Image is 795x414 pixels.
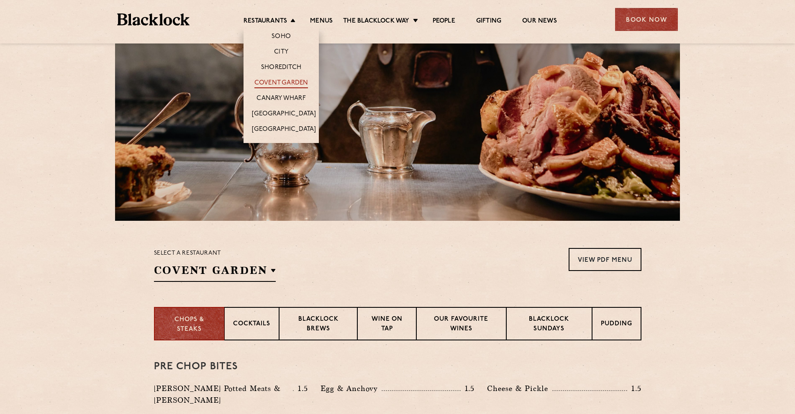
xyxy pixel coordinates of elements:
a: Gifting [476,17,501,26]
a: Shoreditch [261,64,301,73]
p: Cocktails [233,319,270,330]
p: Wine on Tap [366,315,407,335]
a: Canary Wharf [256,95,305,104]
a: Soho [272,33,291,42]
p: 1.5 [461,383,475,394]
h3: Pre Chop Bites [154,361,641,372]
h2: Covent Garden [154,263,276,282]
p: Select a restaurant [154,248,276,259]
p: 1.5 [627,383,641,394]
a: [GEOGRAPHIC_DATA] [252,125,316,135]
a: Our News [522,17,557,26]
p: 1.5 [294,383,308,394]
p: Cheese & Pickle [487,383,552,394]
a: Menus [310,17,333,26]
p: Our favourite wines [425,315,498,335]
a: [GEOGRAPHIC_DATA] [252,110,316,119]
a: City [274,48,288,57]
div: Book Now [615,8,678,31]
p: [PERSON_NAME] Potted Meats & [PERSON_NAME] [154,383,293,406]
a: The Blacklock Way [343,17,409,26]
p: Blacklock Sundays [515,315,583,335]
a: Restaurants [244,17,287,26]
a: People [433,17,455,26]
p: Pudding [601,319,632,330]
p: Chops & Steaks [163,315,215,334]
a: Covent Garden [254,79,308,88]
p: Egg & Anchovy [321,383,382,394]
a: View PDF Menu [569,248,641,271]
img: BL_Textured_Logo-footer-cropped.svg [117,13,190,26]
p: Blacklock Brews [288,315,349,335]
